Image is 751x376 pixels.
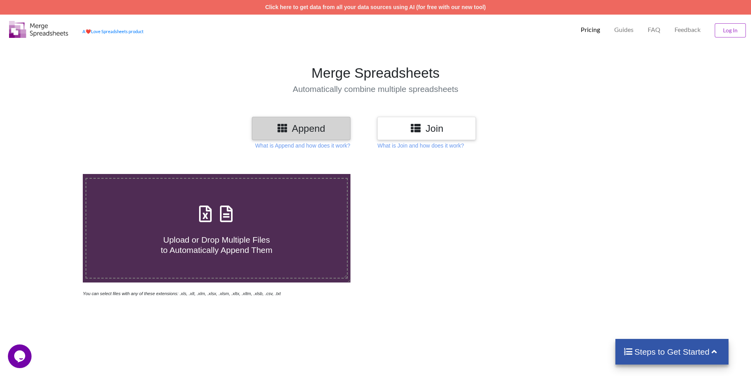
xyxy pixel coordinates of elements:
[83,291,281,296] i: You can select files with any of these extensions: .xls, .xlt, .xlm, .xlsx, .xlsm, .xltx, .xltm, ...
[614,26,634,34] p: Guides
[82,29,143,34] a: AheartLove Spreadsheets product
[265,4,486,10] a: Click here to get data from all your data sources using AI (for free with our new tool)
[258,123,345,134] h3: Append
[623,347,721,357] h4: Steps to Get Started
[377,142,464,150] p: What is Join and how does it work?
[86,29,91,34] span: heart
[161,235,272,254] span: Upload or Drop Multiple Files to Automatically Append Them
[581,26,600,34] p: Pricing
[648,26,660,34] p: FAQ
[675,26,701,33] span: Feedback
[383,123,470,134] h3: Join
[9,21,68,38] img: Logo.png
[715,23,746,37] button: Log In
[255,142,350,150] p: What is Append and how does it work?
[8,344,33,368] iframe: chat widget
